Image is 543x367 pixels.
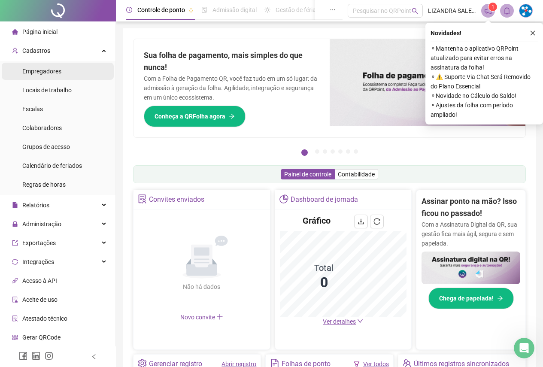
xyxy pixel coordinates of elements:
span: instagram [45,352,53,360]
span: pushpin [188,8,194,13]
span: left [91,354,97,360]
span: Integrações [22,258,54,265]
button: 4 [331,149,335,154]
span: home [12,29,18,35]
img: 51907 [519,4,532,17]
span: Calendário de feriados [22,162,82,169]
div: Dashboard de jornada [291,192,358,207]
button: 6 [346,149,350,154]
span: sync [12,259,18,265]
span: Locais de trabalho [22,87,72,94]
span: audit [12,297,18,303]
p: Com a Assinatura Digital da QR, sua gestão fica mais ágil, segura e sem papelada. [422,220,520,248]
span: Contabilidade [338,171,375,178]
span: file [12,202,18,208]
span: Cadastros [22,47,50,54]
span: arrow-right [497,295,503,301]
span: ⚬ Ajustes da folha com período ampliado! [431,100,538,119]
span: facebook [19,352,27,360]
span: Página inicial [22,28,58,35]
span: filter [354,361,360,367]
div: Não há dados [162,282,241,291]
span: clock-circle [126,7,132,13]
button: Chega de papelada! [428,288,514,309]
span: Novidades ! [431,28,461,38]
button: Conheça a QRFolha agora [144,106,246,127]
span: plus [216,313,223,320]
a: Ver detalhes down [323,318,363,325]
span: Novo convite [180,314,223,321]
span: pie-chart [279,194,288,203]
span: Relatórios [22,202,49,209]
span: solution [138,194,147,203]
span: close [530,30,536,36]
span: Acesso à API [22,277,57,284]
h4: Gráfico [303,215,331,227]
span: Exportações [22,240,56,246]
span: Ver detalhes [323,318,356,325]
span: export [12,240,18,246]
button: 5 [338,149,343,154]
div: Convites enviados [149,192,204,207]
span: search [412,8,418,14]
span: Administração [22,221,61,227]
span: ⚬ ⚠️ Suporte Via Chat Será Removido do Plano Essencial [431,72,538,91]
span: Regras de horas [22,181,66,188]
span: Conheça a QRFolha agora [155,112,225,121]
span: arrow-right [229,113,235,119]
span: ellipsis [330,7,336,13]
span: ⚬ Mantenha o aplicativo QRPoint atualizado para evitar erros na assinatura da folha! [431,44,538,72]
span: lock [12,221,18,227]
span: notification [484,7,492,15]
span: solution [12,315,18,322]
span: linkedin [32,352,40,360]
img: banner%2F8d14a306-6205-4263-8e5b-06e9a85ad873.png [330,39,526,126]
span: Colaboradores [22,124,62,131]
span: 1 [491,4,494,10]
img: banner%2F02c71560-61a6-44d4-94b9-c8ab97240462.png [422,252,520,285]
sup: 1 [488,3,497,11]
span: Admissão digital [212,6,257,13]
span: ⚬ Novidade no Cálculo do Saldo! [431,91,538,100]
span: file-done [201,7,207,13]
span: Empregadores [22,68,61,75]
span: Escalas [22,106,43,112]
span: Gestão de férias [276,6,319,13]
span: Aceite de uso [22,296,58,303]
span: sun [264,7,270,13]
span: LIZANDRA SALES AZI - GRUPO LA [428,6,476,15]
span: Atestado técnico [22,315,67,322]
span: down [357,318,363,324]
span: download [358,218,364,225]
span: qrcode [12,334,18,340]
span: user-add [12,48,18,54]
span: Gerar QRCode [22,334,61,341]
span: bell [503,7,511,15]
h2: Sua folha de pagamento, mais simples do que nunca! [144,49,319,74]
span: reload [373,218,380,225]
iframe: Intercom live chat [514,338,534,358]
span: Controle de ponto [137,6,185,13]
span: api [12,278,18,284]
p: Com a Folha de Pagamento QR, você faz tudo em um só lugar: da admissão à geração da folha. Agilid... [144,74,319,102]
button: 2 [315,149,319,154]
h2: Assinar ponto na mão? Isso ficou no passado! [422,195,520,220]
button: 3 [323,149,327,154]
button: 7 [354,149,358,154]
span: Painel de controle [284,171,331,178]
span: Chega de papelada! [439,294,494,303]
button: 1 [301,149,308,156]
span: Grupos de acesso [22,143,70,150]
